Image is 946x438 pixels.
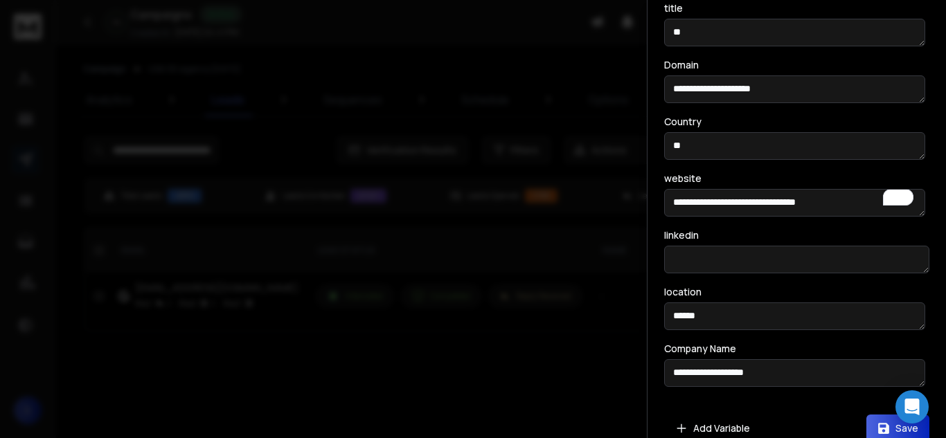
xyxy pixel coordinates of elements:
[664,189,925,217] textarea: To enrich screen reader interactions, please activate Accessibility in Grammarly extension settings
[664,344,736,354] label: Company Name
[895,390,929,423] div: Open Intercom Messenger
[664,117,702,127] label: Country
[664,174,702,183] label: website
[664,60,699,70] label: Domain
[664,3,683,13] label: title
[664,287,702,297] label: location
[664,230,699,240] label: linkedin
